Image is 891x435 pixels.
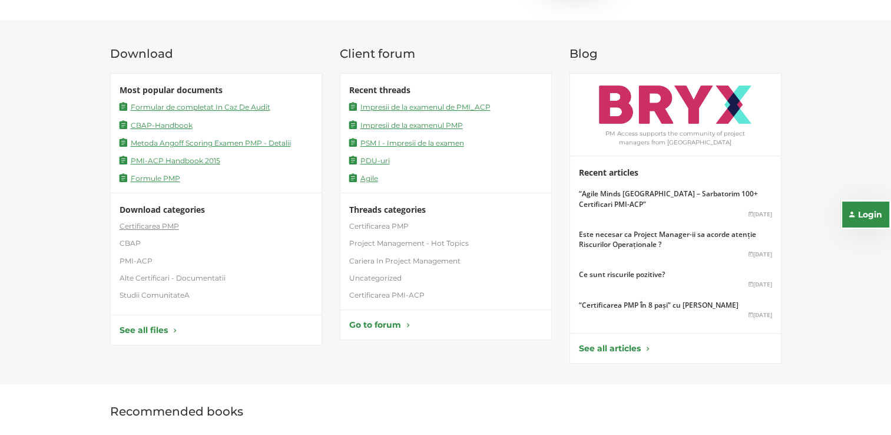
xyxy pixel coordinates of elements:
a: Certificarea PMI-ACP [349,290,425,300]
a: Certificarea PMP [349,221,409,231]
a: Alte Certificari - Documentatii [120,273,226,283]
a: Go to forum [349,319,542,331]
span: [DATE] [579,311,772,319]
h3: Blog [569,47,781,60]
p: PM Access supports the community of project managers from [GEOGRAPHIC_DATA] [579,130,772,147]
button: Login [840,200,891,229]
a: Impresii de la examenul PMP [349,118,463,130]
a: Project Management - Hot Topics [349,238,469,248]
h4: Recent threads [349,85,542,94]
span: [DATE] [579,250,772,258]
span: [DATE] [579,280,772,288]
a: PMI-ACP [120,256,153,266]
a: See all files [120,324,313,336]
a: Uncategorized [349,273,402,283]
a: Agile [349,172,378,183]
a: Cariera In Project Management [349,256,461,266]
a: Este necesar ca Project Manager-ii sa acorde atenție Riscurilor Operaționale ? [579,229,772,249]
h3: Client forum [340,47,552,60]
h3: Recommended books [110,405,781,418]
a: PMI-ACP Handbook 2015 [120,154,220,166]
a: PSM I - Impresii de la examen [349,136,464,148]
h3: Download [110,47,322,60]
a: Certificarea PMP [120,221,179,231]
h4: Recent articles [579,168,772,177]
a: See all articles [579,342,772,354]
h4: Threads categories [349,205,542,214]
a: Impresii de la examenul de PMI_ACP [349,100,491,112]
h4: Most popular documents [120,85,313,94]
img: PMCommunity [599,85,751,124]
a: “Agile Minds [GEOGRAPHIC_DATA] – Sarbatorim 100+ Certificari PMI-ACP” [579,189,772,209]
h4: Download categories [120,205,313,214]
span: [DATE] [579,210,772,218]
a: Formule PMP [120,172,180,183]
a: Ce sunt riscurile pozitive? [579,269,665,279]
a: CBAP [120,238,141,248]
a: Studii ComunitateA [120,290,190,300]
a: CBAP-Handbook [120,118,193,130]
a: Formular de completat In Caz De Audit [120,100,270,112]
a: “Certificarea PMP ȋn 8 pași” cu [PERSON_NAME] [579,300,738,310]
a: PDU-uri [349,154,390,166]
a: Metoda Angoff Scoring Examen PMP - Detalii [120,136,291,148]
